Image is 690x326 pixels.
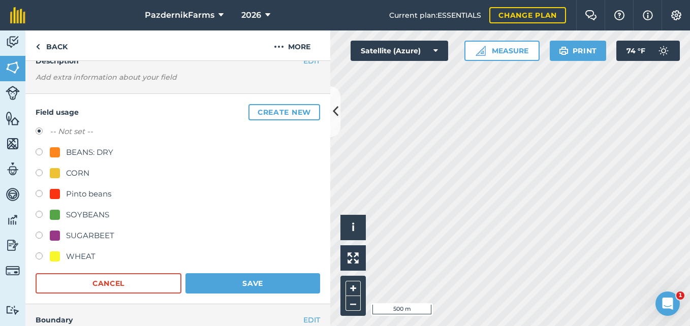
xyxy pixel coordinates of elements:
img: svg+xml;base64,PD94bWwgdmVyc2lvbj0iMS4wIiBlbmNvZGluZz0idXRmLTgiPz4KPCEtLSBHZW5lcmF0b3I6IEFkb2JlIE... [6,35,20,50]
button: Print [550,41,607,61]
h4: Boundary [25,304,303,325]
img: svg+xml;base64,PHN2ZyB4bWxucz0iaHR0cDovL3d3dy53My5vcmcvMjAwMC9zdmciIHdpZHRoPSI1NiIgaGVpZ2h0PSI2MC... [6,60,20,75]
img: fieldmargin Logo [10,7,25,23]
span: 2026 [241,9,261,21]
img: svg+xml;base64,PHN2ZyB4bWxucz0iaHR0cDovL3d3dy53My5vcmcvMjAwMC9zdmciIHdpZHRoPSIxOSIgaGVpZ2h0PSIyNC... [559,45,569,57]
button: 74 °F [616,41,680,61]
img: svg+xml;base64,PHN2ZyB4bWxucz0iaHR0cDovL3d3dy53My5vcmcvMjAwMC9zdmciIHdpZHRoPSIyMCIgaGVpZ2h0PSIyNC... [274,41,284,53]
img: svg+xml;base64,PHN2ZyB4bWxucz0iaHR0cDovL3d3dy53My5vcmcvMjAwMC9zdmciIHdpZHRoPSI1NiIgaGVpZ2h0PSI2MC... [6,111,20,126]
span: Current plan : ESSENTIALS [389,10,481,21]
div: WHEAT [66,250,96,263]
img: Two speech bubbles overlapping with the left bubble in the forefront [585,10,597,20]
button: + [346,281,361,296]
button: Save [185,273,320,294]
button: Create new [248,104,320,120]
img: svg+xml;base64,PHN2ZyB4bWxucz0iaHR0cDovL3d3dy53My5vcmcvMjAwMC9zdmciIHdpZHRoPSI1NiIgaGVpZ2h0PSI2MC... [6,136,20,151]
div: CORN [66,167,89,179]
span: PazdernikFarms [145,9,214,21]
img: svg+xml;base64,PD94bWwgdmVyc2lvbj0iMS4wIiBlbmNvZGluZz0idXRmLTgiPz4KPCEtLSBHZW5lcmF0b3I6IEFkb2JlIE... [6,305,20,315]
button: Measure [464,41,540,61]
img: svg+xml;base64,PHN2ZyB4bWxucz0iaHR0cDovL3d3dy53My5vcmcvMjAwMC9zdmciIHdpZHRoPSI5IiBoZWlnaHQ9IjI0Ii... [36,41,40,53]
img: A question mark icon [613,10,625,20]
em: Add extra information about your field [36,73,177,82]
img: svg+xml;base64,PD94bWwgdmVyc2lvbj0iMS4wIiBlbmNvZGluZz0idXRmLTgiPz4KPCEtLSBHZW5lcmF0b3I6IEFkb2JlIE... [6,187,20,202]
span: i [352,221,355,234]
img: Four arrows, one pointing top left, one top right, one bottom right and the last bottom left [348,252,359,264]
label: -- Not set -- [50,125,93,138]
button: More [254,30,330,60]
button: Satellite (Azure) [351,41,448,61]
h4: Field usage [36,104,320,120]
img: Ruler icon [476,46,486,56]
button: i [340,215,366,240]
div: Pinto beans [66,188,111,200]
div: SUGARBEET [66,230,114,242]
button: Cancel [36,273,181,294]
button: EDIT [303,55,320,67]
img: svg+xml;base64,PHN2ZyB4bWxucz0iaHR0cDovL3d3dy53My5vcmcvMjAwMC9zdmciIHdpZHRoPSIxNyIgaGVpZ2h0PSIxNy... [643,9,653,21]
img: svg+xml;base64,PD94bWwgdmVyc2lvbj0iMS4wIiBlbmNvZGluZz0idXRmLTgiPz4KPCEtLSBHZW5lcmF0b3I6IEFkb2JlIE... [6,238,20,253]
button: EDIT [303,314,320,325]
img: svg+xml;base64,PD94bWwgdmVyc2lvbj0iMS4wIiBlbmNvZGluZz0idXRmLTgiPz4KPCEtLSBHZW5lcmF0b3I6IEFkb2JlIE... [6,212,20,227]
iframe: Intercom live chat [655,291,680,316]
span: 1 [676,291,684,300]
img: svg+xml;base64,PD94bWwgdmVyc2lvbj0iMS4wIiBlbmNvZGluZz0idXRmLTgiPz4KPCEtLSBHZW5lcmF0b3I6IEFkb2JlIE... [6,161,20,177]
h4: Description [36,55,320,67]
button: – [346,296,361,311]
div: SOYBEANS [66,209,109,221]
a: Change plan [489,7,566,23]
img: svg+xml;base64,PD94bWwgdmVyc2lvbj0iMS4wIiBlbmNvZGluZz0idXRmLTgiPz4KPCEtLSBHZW5lcmF0b3I6IEFkb2JlIE... [6,86,20,100]
img: svg+xml;base64,PD94bWwgdmVyc2lvbj0iMS4wIiBlbmNvZGluZz0idXRmLTgiPz4KPCEtLSBHZW5lcmF0b3I6IEFkb2JlIE... [653,41,674,61]
img: svg+xml;base64,PD94bWwgdmVyc2lvbj0iMS4wIiBlbmNvZGluZz0idXRmLTgiPz4KPCEtLSBHZW5lcmF0b3I6IEFkb2JlIE... [6,264,20,278]
div: BEANS: DRY [66,146,113,158]
a: Back [25,30,78,60]
img: A cog icon [670,10,682,20]
span: 74 ° F [626,41,645,61]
